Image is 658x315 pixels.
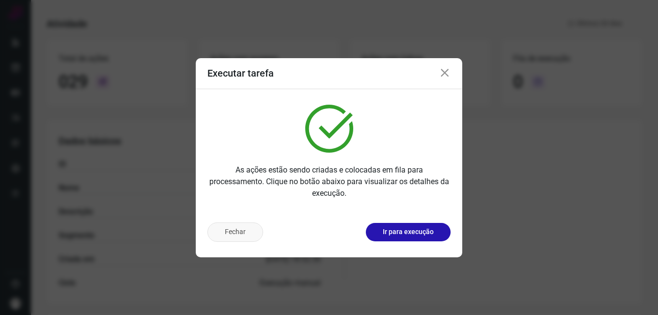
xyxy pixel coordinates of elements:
[207,222,263,242] button: Fechar
[207,164,451,199] p: As ações estão sendo criadas e colocadas em fila para processamento. Clique no botão abaixo para ...
[207,67,274,79] h3: Executar tarefa
[383,227,434,237] p: Ir para execução
[366,223,451,241] button: Ir para execução
[305,105,353,153] img: verified.svg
